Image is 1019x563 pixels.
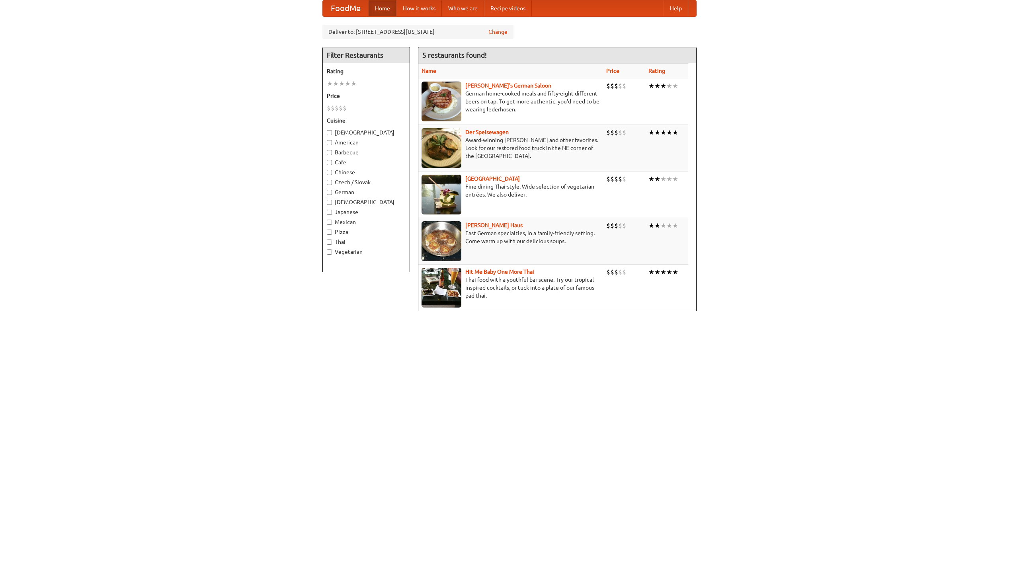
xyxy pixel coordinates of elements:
h5: Cuisine [327,117,406,125]
li: ★ [654,82,660,90]
li: ★ [672,221,678,230]
li: ★ [648,82,654,90]
input: Czech / Slovak [327,180,332,185]
li: ★ [666,221,672,230]
p: Thai food with a youthful bar scene. Try our tropical inspired cocktails, or tuck into a plate of... [422,276,600,300]
li: $ [618,175,622,183]
li: $ [610,221,614,230]
li: $ [606,268,610,277]
input: American [327,140,332,145]
li: $ [614,82,618,90]
li: ★ [666,268,672,277]
ng-pluralize: 5 restaurants found! [422,51,487,59]
li: $ [614,268,618,277]
li: ★ [660,128,666,137]
input: German [327,190,332,195]
h4: Filter Restaurants [323,47,410,63]
label: Vegetarian [327,248,406,256]
li: $ [335,104,339,113]
li: ★ [654,128,660,137]
img: satay.jpg [422,175,461,214]
li: ★ [654,175,660,183]
label: Barbecue [327,148,406,156]
li: $ [618,128,622,137]
label: Chinese [327,168,406,176]
li: $ [622,82,626,90]
a: Who we are [442,0,484,16]
li: $ [610,175,614,183]
li: ★ [672,82,678,90]
li: $ [339,104,343,113]
input: Chinese [327,170,332,175]
a: Name [422,68,436,74]
li: ★ [666,82,672,90]
p: Award-winning [PERSON_NAME] and other favorites. Look for our restored food truck in the NE corne... [422,136,600,160]
a: Help [664,0,688,16]
p: German home-cooked meals and fifty-eight different beers on tap. To get more authentic, you'd nee... [422,90,600,113]
input: [DEMOGRAPHIC_DATA] [327,130,332,135]
a: How it works [396,0,442,16]
a: Price [606,68,619,74]
li: ★ [660,82,666,90]
img: kohlhaus.jpg [422,221,461,261]
label: Czech / Slovak [327,178,406,186]
li: ★ [648,128,654,137]
li: $ [331,104,335,113]
li: $ [622,128,626,137]
li: ★ [666,175,672,183]
li: $ [614,221,618,230]
label: Japanese [327,208,406,216]
label: Mexican [327,218,406,226]
li: ★ [654,221,660,230]
p: Fine dining Thai-style. Wide selection of vegetarian entrées. We also deliver. [422,183,600,199]
li: ★ [648,268,654,277]
a: [GEOGRAPHIC_DATA] [465,175,520,182]
label: American [327,138,406,146]
li: ★ [648,175,654,183]
li: $ [610,128,614,137]
a: Hit Me Baby One More Thai [465,269,534,275]
li: $ [606,175,610,183]
li: $ [622,175,626,183]
li: $ [618,221,622,230]
input: Pizza [327,230,332,235]
li: $ [606,128,610,137]
input: Mexican [327,220,332,225]
li: $ [610,268,614,277]
li: $ [622,221,626,230]
h5: Price [327,92,406,100]
li: ★ [672,175,678,183]
a: Der Speisewagen [465,129,509,135]
a: [PERSON_NAME]'s German Saloon [465,82,551,89]
li: $ [343,104,347,113]
li: $ [622,268,626,277]
li: ★ [333,79,339,88]
label: Pizza [327,228,406,236]
li: ★ [654,268,660,277]
input: Barbecue [327,150,332,155]
li: $ [618,82,622,90]
li: ★ [672,268,678,277]
li: ★ [666,128,672,137]
li: ★ [339,79,345,88]
li: ★ [345,79,351,88]
li: ★ [660,268,666,277]
a: [PERSON_NAME] Haus [465,222,523,228]
li: ★ [660,221,666,230]
input: Japanese [327,210,332,215]
li: $ [610,82,614,90]
li: $ [614,175,618,183]
a: Recipe videos [484,0,532,16]
li: ★ [672,128,678,137]
a: FoodMe [323,0,369,16]
a: Rating [648,68,665,74]
div: Deliver to: [STREET_ADDRESS][US_STATE] [322,25,513,39]
li: ★ [660,175,666,183]
a: Home [369,0,396,16]
li: $ [327,104,331,113]
p: East German specialties, in a family-friendly setting. Come warm up with our delicious soups. [422,229,600,245]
